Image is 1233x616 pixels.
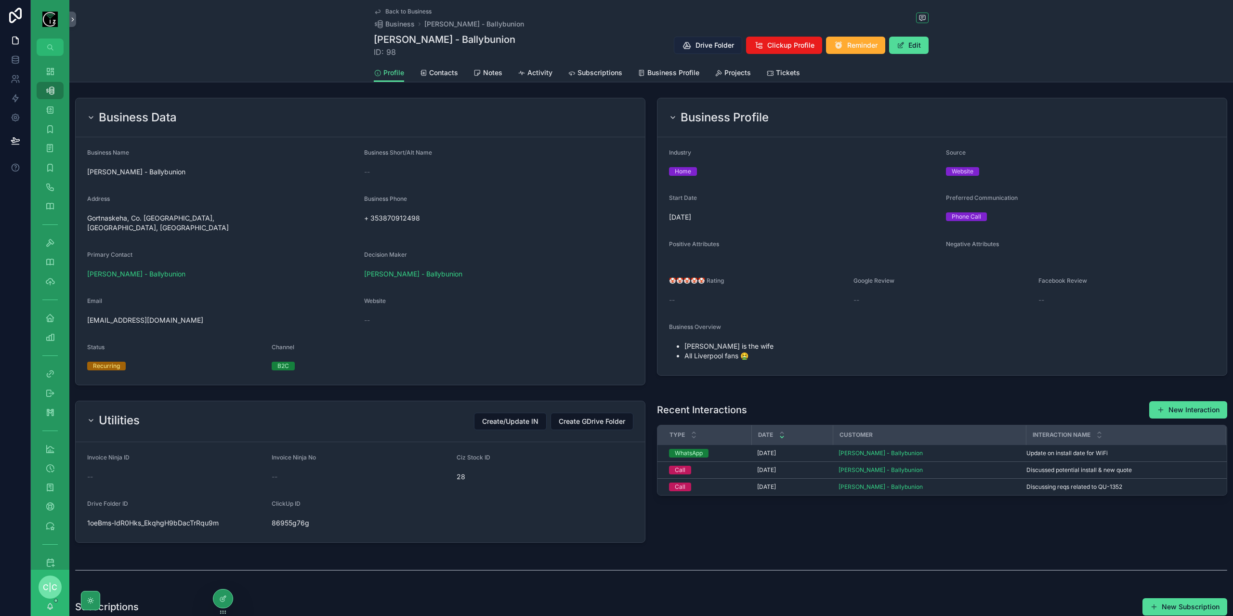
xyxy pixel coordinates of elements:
[946,240,999,248] span: Negative Attributes
[87,167,356,177] span: [PERSON_NAME] - Ballybunion
[1149,401,1227,419] a: New Interaction
[272,500,301,507] span: ClickUp ID
[87,269,185,279] span: [PERSON_NAME] - Ballybunion
[684,351,1215,361] li: All Liverpool fans 🤮
[87,343,105,351] span: Status
[364,213,541,223] span: + 353870912498
[527,68,552,78] span: Activity
[675,483,685,491] div: Call
[1026,483,1214,491] a: Discussing reqs related to QU-1352
[99,413,140,428] h2: Utilities
[767,40,814,50] span: Clickup Profile
[1026,466,1214,474] a: Discussed potential install & new quote
[364,167,370,177] span: --
[383,68,404,78] span: Profile
[374,19,415,29] a: Business
[99,110,177,125] h2: Business Data
[669,483,746,491] a: Call
[889,37,929,54] button: Edit
[669,449,746,458] a: WhatsApp
[757,466,776,474] p: [DATE]
[364,195,407,202] span: Business Phone
[853,295,859,305] span: --
[75,600,139,614] h1: Subscriptions
[87,149,129,156] span: Business Name
[647,68,699,78] span: Business Profile
[839,449,1020,457] a: [PERSON_NAME] - Ballybunion
[684,341,1215,351] li: [PERSON_NAME] is the wife
[669,295,675,305] span: --
[272,518,448,528] span: 86955g76g
[952,167,973,176] div: Website
[952,212,981,221] div: Phone Call
[1026,449,1108,457] span: Update on install date for WiFi
[42,12,58,27] img: App logo
[1142,598,1227,616] a: New Subscription
[669,277,724,284] span: 🤡🤡🤡🤡🤡 Rating
[669,431,685,439] span: Type
[675,466,685,474] div: Call
[457,454,490,461] span: Ciz Stock ID
[669,149,691,156] span: Industry
[1033,431,1090,439] span: Interaction Name
[839,449,923,457] a: [PERSON_NAME] - Ballybunion
[385,8,432,15] span: Back to Business
[757,483,827,491] a: [DATE]
[87,251,132,258] span: Primary Contact
[839,483,923,491] a: [PERSON_NAME] - Ballybunion
[364,269,462,279] a: [PERSON_NAME] - Ballybunion
[568,64,622,83] a: Subscriptions
[473,64,502,83] a: Notes
[669,212,938,222] span: [DATE]
[364,149,432,156] span: Business Short/Alt Name
[457,472,633,482] span: 28
[675,449,703,458] div: WhatsApp
[758,431,773,439] span: Date
[853,277,894,284] span: Google Review
[757,466,827,474] a: [DATE]
[420,64,458,83] a: Contacts
[1026,449,1214,457] a: Update on install date for WiFi
[559,417,625,426] span: Create GDrive Folder
[724,68,751,78] span: Projects
[429,68,458,78] span: Contacts
[277,362,289,370] div: B2C
[551,413,633,430] button: Create GDrive Folder
[364,251,407,258] span: Decision Maker
[839,431,873,439] span: Customer
[839,483,1020,491] a: [PERSON_NAME] - Ballybunion
[757,483,776,491] p: [DATE]
[272,454,316,461] span: Invoice Ninja No
[424,19,524,29] a: [PERSON_NAME] - Ballybunion
[93,362,120,370] div: Recurring
[87,472,93,482] span: --
[374,64,404,82] a: Profile
[1038,295,1044,305] span: --
[1026,466,1132,474] span: Discussed potential install & new quote
[766,64,800,83] a: Tickets
[31,56,69,570] div: scrollable content
[364,297,386,304] span: Website
[839,466,923,474] span: [PERSON_NAME] - Ballybunion
[826,37,885,54] button: Reminder
[87,315,356,325] span: [EMAIL_ADDRESS][DOMAIN_NAME]
[674,37,742,54] button: Drive Folder
[482,417,538,426] span: Create/Update IN
[669,466,746,474] a: Call
[374,33,515,46] h1: [PERSON_NAME] - Ballybunion
[87,500,128,507] span: Drive Folder ID
[695,40,734,50] span: Drive Folder
[1038,277,1087,284] span: Facebook Review
[669,240,719,248] span: Positive Attributes
[364,315,370,325] span: --
[638,64,699,83] a: Business Profile
[675,167,691,176] div: Home
[669,194,697,201] span: Start Date
[87,213,356,233] span: Gortnaskeha, Co. [GEOGRAPHIC_DATA], [GEOGRAPHIC_DATA], [GEOGRAPHIC_DATA]
[43,581,57,593] span: C|C
[757,449,776,457] p: [DATE]
[87,454,130,461] span: Invoice Ninja ID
